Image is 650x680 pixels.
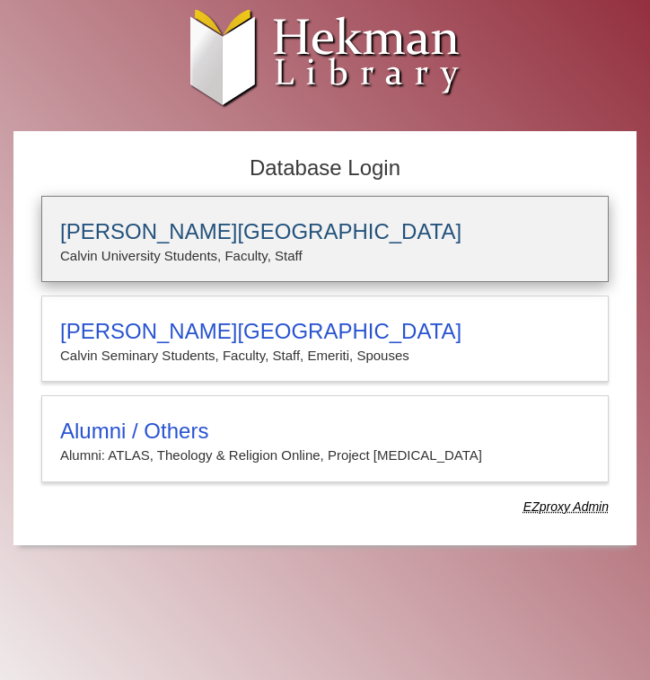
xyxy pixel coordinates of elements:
h3: [PERSON_NAME][GEOGRAPHIC_DATA] [60,319,590,344]
h3: Alumni / Others [60,419,590,444]
a: [PERSON_NAME][GEOGRAPHIC_DATA]Calvin University Students, Faculty, Staff [41,196,609,282]
summary: Alumni / OthersAlumni: ATLAS, Theology & Religion Online, Project [MEDICAL_DATA] [60,419,590,467]
dfn: Use Alumni login [523,499,609,514]
p: Alumni: ATLAS, Theology & Religion Online, Project [MEDICAL_DATA] [60,444,590,467]
h2: Database Login [32,150,618,187]
h3: [PERSON_NAME][GEOGRAPHIC_DATA] [60,219,590,244]
a: [PERSON_NAME][GEOGRAPHIC_DATA]Calvin Seminary Students, Faculty, Staff, Emeriti, Spouses [41,296,609,382]
p: Calvin Seminary Students, Faculty, Staff, Emeriti, Spouses [60,344,590,367]
p: Calvin University Students, Faculty, Staff [60,244,590,268]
